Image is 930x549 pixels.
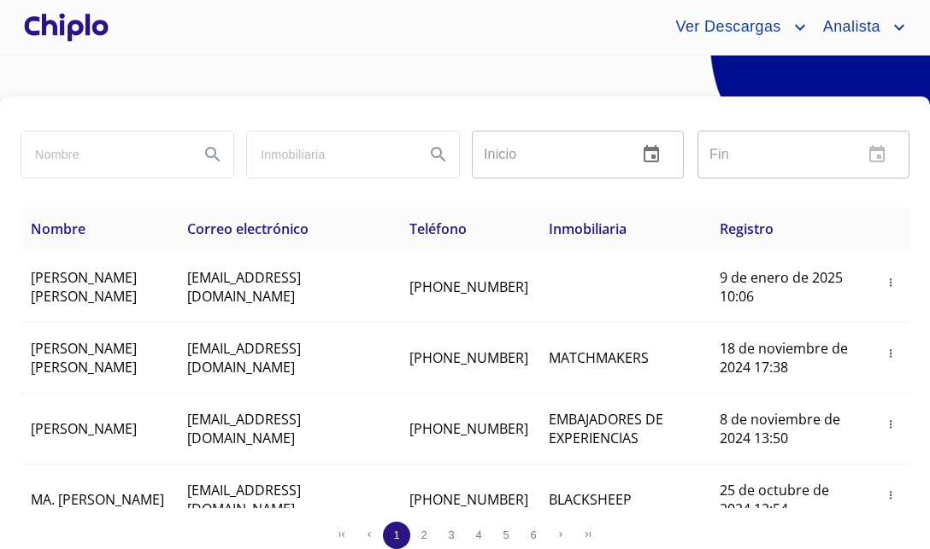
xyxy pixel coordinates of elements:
[530,529,536,541] span: 6
[720,339,848,377] span: 18 de noviembre de 2024 17:38
[409,419,528,438] span: [PHONE_NUMBER]
[720,410,840,447] span: 8 de noviembre de 2024 13:50
[31,268,137,306] span: [PERSON_NAME] [PERSON_NAME]
[31,219,85,238] span: Nombre
[187,219,309,238] span: Correo electrónico
[662,14,809,41] button: account of current user
[810,14,909,41] button: account of current user
[31,419,137,438] span: [PERSON_NAME]
[187,339,301,377] span: [EMAIL_ADDRESS][DOMAIN_NAME]
[409,348,528,367] span: [PHONE_NUMBER]
[393,529,399,541] span: 1
[475,529,481,541] span: 4
[31,339,137,377] span: [PERSON_NAME] [PERSON_NAME]
[465,522,492,549] button: 4
[409,277,528,296] span: [PHONE_NUMBER]
[383,522,410,549] button: 1
[192,134,233,175] button: Search
[549,219,627,238] span: Inmobiliaria
[492,522,520,549] button: 5
[549,410,663,447] span: EMBAJADORES DE EXPERIENCIAS
[503,529,509,541] span: 5
[247,131,411,178] input: search
[810,14,889,41] span: Analista
[720,219,774,238] span: Registro
[187,410,301,447] span: [EMAIL_ADDRESS][DOMAIN_NAME]
[720,268,843,306] span: 9 de enero de 2025 10:06
[720,481,829,518] span: 25 de octubre de 2024 12:54
[187,481,301,518] span: [EMAIL_ADDRESS][DOMAIN_NAME]
[31,490,164,509] span: MA. [PERSON_NAME]
[187,268,301,306] span: [EMAIL_ADDRESS][DOMAIN_NAME]
[21,131,185,178] input: search
[409,490,528,509] span: [PHONE_NUMBER]
[549,348,649,367] span: MATCHMAKERS
[418,134,459,175] button: Search
[549,490,632,509] span: BLACKSHEEP
[448,529,454,541] span: 3
[410,522,438,549] button: 2
[438,522,465,549] button: 3
[409,219,467,238] span: Teléfono
[421,529,427,541] span: 2
[520,522,547,549] button: 6
[662,14,789,41] span: Ver Descargas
